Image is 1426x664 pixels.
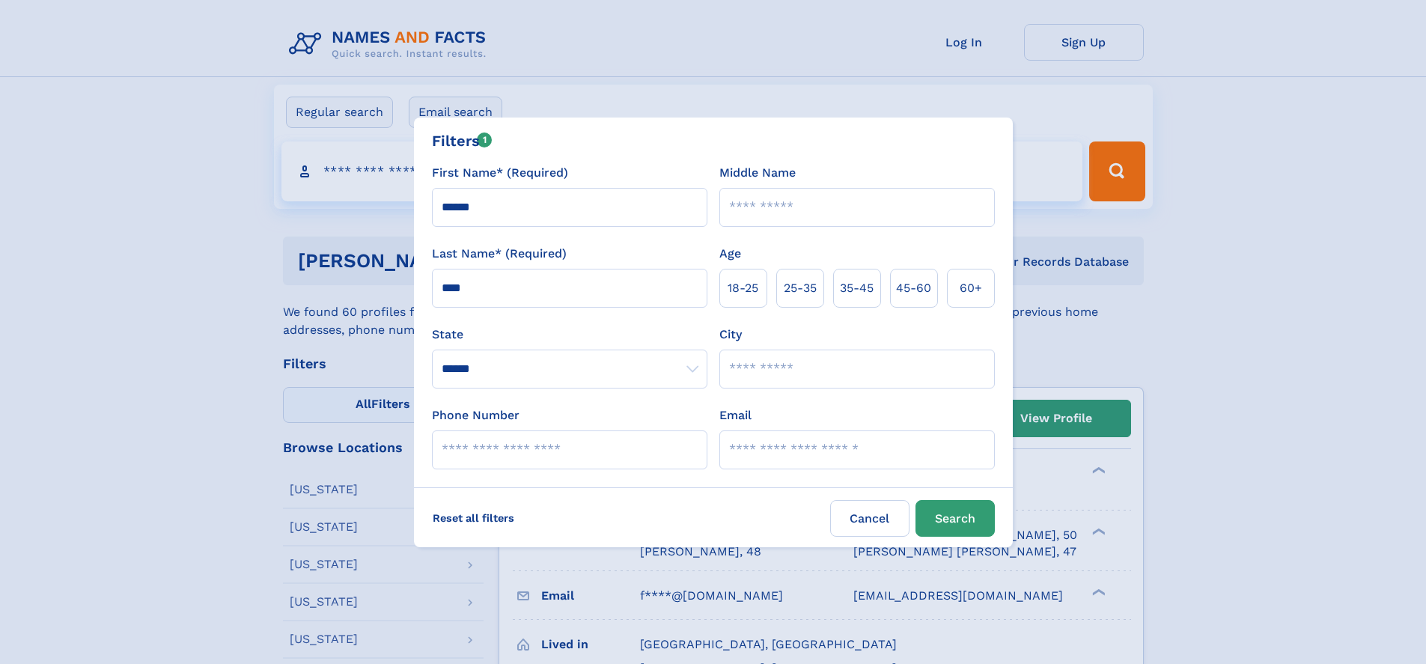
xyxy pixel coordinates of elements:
div: Filters [432,130,493,152]
label: City [719,326,742,344]
span: 35‑45 [840,279,874,297]
label: Age [719,245,741,263]
span: 45‑60 [896,279,931,297]
span: 18‑25 [728,279,758,297]
label: Last Name* (Required) [432,245,567,263]
button: Search [915,500,995,537]
label: Reset all filters [423,500,524,536]
label: State [432,326,707,344]
label: Phone Number [432,406,519,424]
label: Cancel [830,500,909,537]
span: 60+ [960,279,982,297]
label: First Name* (Required) [432,164,568,182]
span: 25‑35 [784,279,817,297]
label: Middle Name [719,164,796,182]
label: Email [719,406,752,424]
